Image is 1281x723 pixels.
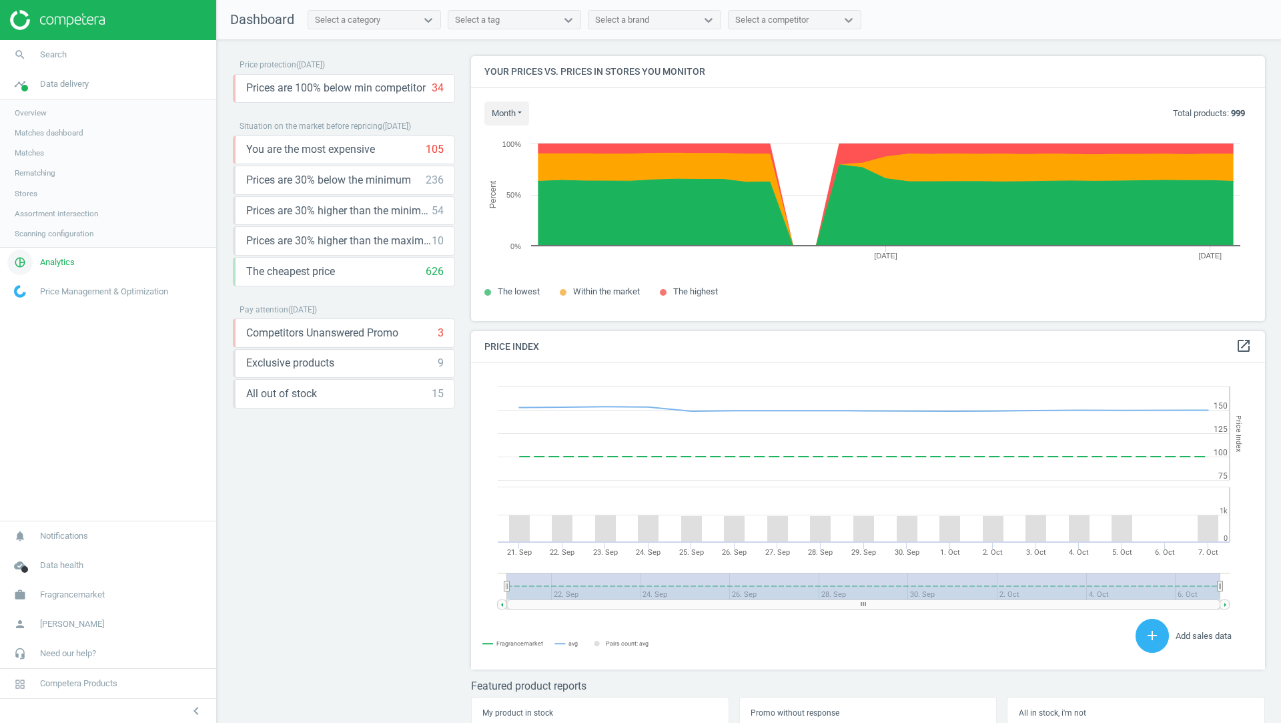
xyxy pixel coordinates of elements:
text: 100% [502,140,521,148]
h5: Promo without response [751,708,985,718]
span: Within the market [573,286,640,296]
tspan: 4. Oct [1069,548,1089,557]
span: Notifications [40,530,88,542]
text: 100 [1214,448,1228,457]
span: Analytics [40,256,75,268]
tspan: avg [568,640,578,647]
span: Matches [15,148,44,158]
span: Need our help? [40,648,96,660]
i: headset_mic [7,641,33,666]
h5: All in stock, i'm not [1019,708,1254,718]
tspan: 1. Oct [940,548,960,557]
span: Scanning configuration [15,228,93,239]
span: Price protection [240,60,296,69]
tspan: 21. Sep [507,548,532,557]
div: 3 [438,326,444,340]
tspan: Pairs count: avg [606,640,649,647]
tspan: 24. Sep [636,548,661,557]
i: chevron_left [188,703,204,719]
span: ( [DATE] ) [296,60,325,69]
span: Prices are 30% higher than the maximal [246,234,432,248]
i: search [7,42,33,67]
div: Select a competitor [735,14,809,26]
text: 1k [1220,507,1228,515]
h4: Your prices vs. prices in stores you monitor [471,56,1265,87]
div: Select a tag [455,14,500,26]
span: Rematching [15,168,55,178]
span: Matches dashboard [15,128,83,138]
tspan: 22. Sep [550,548,574,557]
div: 236 [426,173,444,188]
tspan: Fragrancemarket [496,640,543,647]
text: 50% [506,191,521,199]
div: 15 [432,387,444,401]
div: 626 [426,264,444,279]
h5: My product in stock [482,708,717,718]
img: wGWNvw8QSZomAAAAABJRU5ErkJggg== [14,285,26,298]
span: You are the most expensive [246,142,375,157]
div: 10 [432,234,444,248]
div: Select a brand [595,14,649,26]
tspan: 3. Oct [1026,548,1046,557]
span: All out of stock [246,387,317,401]
span: Prices are 30% higher than the minimum [246,204,432,218]
i: pie_chart_outlined [7,250,33,275]
span: Data health [40,559,83,571]
span: Search [40,49,67,61]
span: The cheapest price [246,264,335,279]
button: month [484,101,529,126]
h3: Featured product reports [471,680,1265,692]
i: cloud_done [7,553,33,578]
span: Fragrancemarket [40,589,105,601]
div: 105 [426,142,444,157]
i: timeline [7,71,33,97]
p: Total products: [1173,107,1245,119]
span: Price Management & Optimization [40,286,168,298]
span: Competera Products [40,678,117,690]
span: Assortment intersection [15,208,98,219]
div: 9 [438,356,444,371]
text: 0% [510,242,521,250]
span: Add sales data [1176,631,1232,641]
tspan: Price Index [1234,415,1243,452]
span: Dashboard [230,11,294,27]
div: Select a category [315,14,380,26]
tspan: 7. Oct [1198,548,1218,557]
i: work [7,582,33,608]
i: open_in_new [1236,338,1252,354]
span: The highest [673,286,718,296]
span: ( [DATE] ) [288,305,317,314]
div: 34 [432,81,444,95]
text: 125 [1214,425,1228,434]
span: Situation on the market before repricing [240,122,382,131]
tspan: [DATE] [874,252,897,260]
tspan: 27. Sep [765,548,790,557]
b: 999 [1231,108,1245,118]
span: Competitors Unanswered Promo [246,326,398,340]
a: open_in_new [1236,338,1252,355]
h4: Price Index [471,331,1265,363]
i: add [1144,628,1160,644]
tspan: 29. Sep [851,548,876,557]
i: person [7,612,33,637]
tspan: 23. Sep [593,548,618,557]
i: notifications [7,523,33,549]
text: 150 [1214,401,1228,411]
tspan: 5. Oct [1112,548,1132,557]
tspan: 26. Sep [722,548,747,557]
button: chevron_left [179,702,213,720]
img: ajHJNr6hYgQAAAAASUVORK5CYII= [10,10,105,30]
span: Stores [15,188,37,199]
tspan: Percent [488,180,498,208]
tspan: 25. Sep [679,548,704,557]
tspan: 2. Oct [983,548,1003,557]
tspan: [DATE] [1199,252,1222,260]
span: Prices are 30% below the minimum [246,173,411,188]
text: 0 [1224,534,1228,543]
div: 54 [432,204,444,218]
tspan: 30. Sep [895,548,919,557]
span: Pay attention [240,305,288,314]
span: Exclusive products [246,356,334,371]
span: Overview [15,107,47,118]
tspan: 6. Oct [1155,548,1175,557]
